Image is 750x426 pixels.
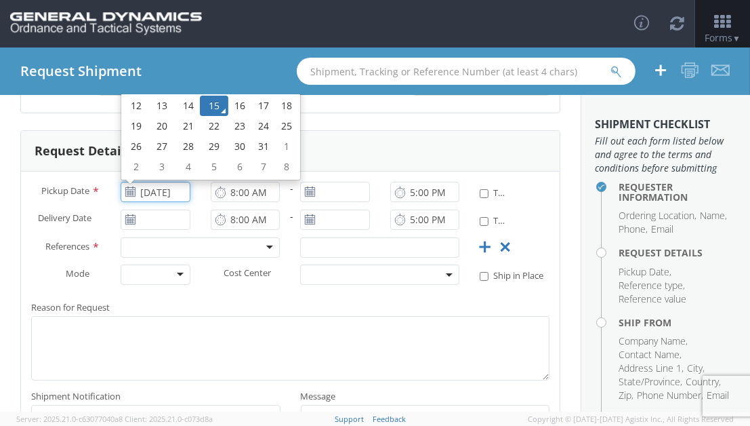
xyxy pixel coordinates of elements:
[595,134,736,175] span: Fill out each form listed below and agree to the terms and conditions before submitting
[619,182,736,203] h4: Requester Information
[228,116,252,136] td: 23
[252,157,275,177] td: 7
[335,414,364,424] a: Support
[637,389,703,402] li: Phone Number
[45,239,89,252] span: References
[619,348,682,362] li: Contact Name
[619,317,736,328] h4: Ship From
[480,217,488,226] input: Time Definite
[619,209,696,222] li: Ordering Location
[619,334,688,348] li: Company Name
[480,267,545,282] label: Ship in Place
[148,96,176,116] td: 13
[176,116,200,136] td: 21
[16,414,123,424] span: Server: 2025.21.0-c63077040a8
[275,157,298,177] td: 8
[200,157,228,177] td: 5
[66,267,89,279] span: Mode
[148,116,176,136] td: 20
[705,31,741,44] span: Forms
[176,136,200,157] td: 28
[480,272,488,281] input: Ship in Place
[301,390,336,402] span: Message
[20,64,142,79] h4: Request Shipment
[619,389,633,402] li: Zip
[124,136,148,157] td: 26
[686,375,721,389] li: Country
[619,222,648,236] li: Phone
[252,116,275,136] td: 24
[480,189,488,198] input: Time Definite
[176,157,200,177] td: 4
[619,362,684,375] li: Address Line 1
[10,12,202,35] img: gd-ots-0c3321f2eb4c994f95cb.png
[124,96,148,116] td: 12
[124,116,148,136] td: 19
[373,414,406,424] a: Feedback
[528,414,734,425] span: Copyright © [DATE]-[DATE] Agistix Inc., All Rights Reserved
[148,157,176,177] td: 3
[228,96,252,116] td: 16
[41,185,89,197] span: Pickup Date
[732,33,741,44] span: ▼
[275,136,298,157] td: 1
[35,144,131,158] h3: Request Details
[124,157,148,177] td: 2
[148,136,176,157] td: 27
[176,96,200,116] td: 14
[200,96,228,116] td: 15
[687,362,705,375] li: City
[200,136,228,157] td: 29
[619,375,682,389] li: State/Province
[595,119,736,131] h3: Shipment Checklist
[619,248,736,258] h4: Request Details
[480,185,504,199] label: Time Definite
[31,390,121,402] span: Shipment Notification
[38,212,91,227] span: Delivery Date
[619,279,685,292] li: Reference type
[651,222,673,236] li: Email
[700,209,727,222] li: Name
[31,301,110,313] span: Reason for Request
[275,96,298,116] td: 18
[480,212,504,227] label: Time Definite
[228,157,252,177] td: 6
[200,116,228,136] td: 22
[252,96,275,116] td: 17
[252,136,275,157] td: 31
[297,58,636,85] input: Shipment, Tracking or Reference Number (at least 4 chars)
[228,136,252,157] td: 30
[619,265,671,279] li: Pickup Date
[224,267,271,282] span: Cost Center
[619,292,686,306] li: Reference value
[125,414,213,424] span: Client: 2025.21.0-c073d8a
[275,116,298,136] td: 25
